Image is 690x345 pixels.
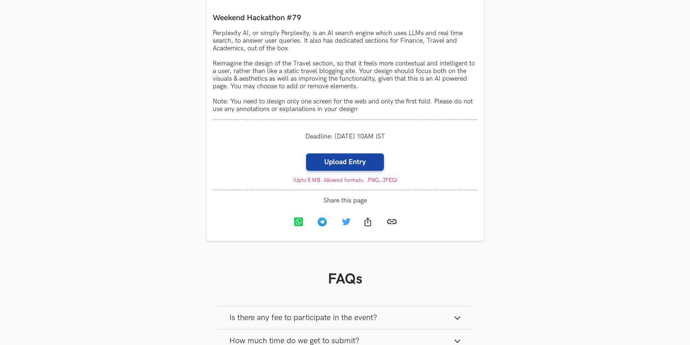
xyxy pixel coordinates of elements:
label: Weekend Hackathon #79 [213,13,478,23]
button: Is there any fee to participate in the event? [218,306,473,329]
img: Whatsapp [294,217,303,226]
span: Share this page [213,197,478,204]
img: Share [364,217,371,226]
p: Perplexity AI, or simply Perplexity, is an AI search engine which uses LLMs and real time search,... [213,29,478,113]
label: Upload Entry [306,153,384,171]
span: Is there any fee to participate in the event? [229,313,377,323]
small: (Upto 5 MB. Allowed formats: .PNG,.JPEG) [213,177,478,183]
a: Copy link [381,211,403,234]
h1: FAQs [218,271,473,288]
a: Share [357,212,381,234]
a: Whatsapp [288,212,312,234]
a: Telegram [312,212,335,234]
div: Deadline: [DATE] 10AM IST [213,126,478,147]
img: Telegram [318,217,327,226]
